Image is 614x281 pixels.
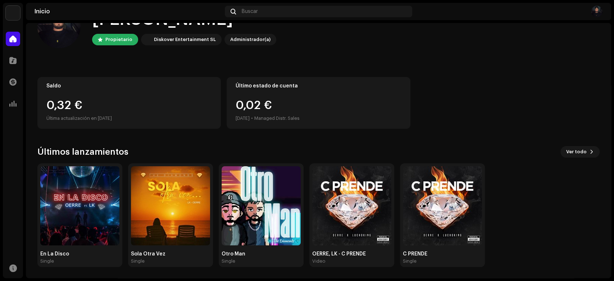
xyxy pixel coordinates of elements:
[40,251,119,257] div: En La Disco
[312,251,391,257] div: OERRE, LK - C PRENDE
[105,35,132,44] div: Propietario
[6,6,20,20] img: 297a105e-aa6c-4183-9ff4-27133c00f2e2
[591,6,602,17] img: e9125ce7-85cf-4adf-85eb-f7935398e09c
[566,145,587,159] span: Ver todo
[236,83,401,89] div: Último estado de cuenta
[227,77,410,129] re-o-card-value: Último estado de cuenta
[154,35,216,44] div: Diskover Entertainment SL
[40,258,54,264] div: Single
[312,166,391,245] img: c8c45eb4-53b6-4041-9e9f-c40cd639b729
[142,35,151,44] img: 297a105e-aa6c-4183-9ff4-27133c00f2e2
[37,5,81,48] img: e9125ce7-85cf-4adf-85eb-f7935398e09c
[46,114,212,123] div: Última actualización en [DATE]
[312,258,326,264] div: Video
[403,251,482,257] div: C PRENDE
[35,9,222,14] div: Inicio
[40,166,119,245] img: 2162dcd9-7a31-4e8d-832f-d95f73b521e5
[242,9,258,14] span: Buscar
[230,35,270,44] div: Administrador(a)
[131,251,210,257] div: Sola Otra Vez
[37,146,128,158] h3: Últimos lanzamientos
[254,114,300,123] div: Managed Distr. Sales
[222,251,301,257] div: Otro Man
[236,114,250,123] div: [DATE]
[131,258,145,264] div: Single
[222,166,301,245] img: 77634029-1e6f-4e8b-a34f-601d0aa77394
[403,258,417,264] div: Single
[46,83,212,89] div: Saldo
[560,146,600,158] button: Ver todo
[251,114,253,123] div: •
[222,258,235,264] div: Single
[37,77,221,129] re-o-card-value: Saldo
[403,166,482,245] img: 57292aab-b498-4978-b252-4533564d0866
[131,166,210,245] img: 6629e4ff-4483-4194-92a9-12764ff9aeea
